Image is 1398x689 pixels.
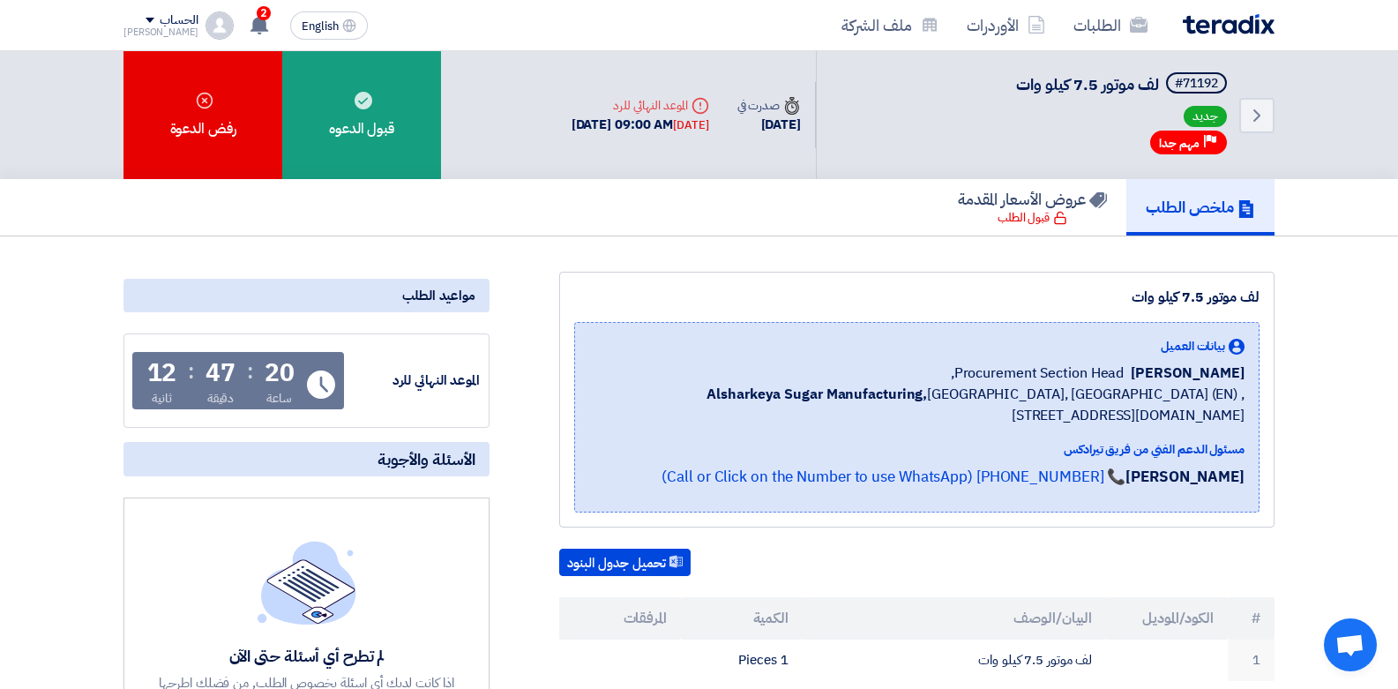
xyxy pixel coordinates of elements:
[1184,106,1227,127] span: جديد
[662,466,1125,488] a: 📞 [PHONE_NUMBER] (Call or Click on the Number to use WhatsApp)
[152,389,172,408] div: ثانية
[572,115,709,135] div: [DATE] 09:00 AM
[1126,179,1275,236] a: ملخص الطلب
[938,179,1126,236] a: عروض الأسعار المقدمة قبول الطلب
[157,646,457,666] div: لم تطرح أي أسئلة حتى الآن
[257,6,271,20] span: 2
[803,597,1107,640] th: البيان/الوصف
[160,13,198,28] div: الحساب
[258,541,356,624] img: empty_state_list.svg
[1059,4,1162,46] a: الطلبات
[123,27,198,37] div: [PERSON_NAME]
[1324,618,1377,671] a: Open chat
[589,440,1245,459] div: مسئول الدعم الفني من فريق تيرادكس
[1106,597,1228,640] th: الكود/الموديل
[188,356,194,387] div: :
[572,96,709,115] div: الموعد النهائي للرد
[378,449,475,469] span: الأسئلة والأجوبة
[998,209,1067,227] div: قبول الطلب
[559,597,681,640] th: المرفقات
[1228,597,1275,640] th: #
[1161,337,1225,356] span: بيانات العميل
[348,371,480,391] div: الموعد النهائي للرد
[207,389,235,408] div: دقيقة
[951,363,1125,384] span: Procurement Section Head,
[1183,14,1275,34] img: Teradix logo
[206,11,234,40] img: profile_test.png
[206,361,235,386] div: 47
[574,287,1260,308] div: لف موتور 7.5 كيلو وات
[958,189,1107,209] h5: عروض الأسعار المقدمة
[123,279,490,312] div: مواعيد الطلب
[737,96,801,115] div: صدرت في
[803,640,1107,681] td: لف موتور 7.5 كيلو وات
[681,640,803,681] td: 1 Pieces
[827,4,953,46] a: ملف الشركة
[589,384,1245,426] span: [GEOGRAPHIC_DATA], [GEOGRAPHIC_DATA] (EN) ,[STREET_ADDRESS][DOMAIN_NAME]
[265,361,295,386] div: 20
[737,115,801,135] div: [DATE]
[706,384,927,405] b: Alsharkeya Sugar Manufacturing,
[1146,197,1255,217] h5: ملخص الطلب
[673,116,708,134] div: [DATE]
[123,51,282,179] div: رفض الدعوة
[247,356,253,387] div: :
[1175,78,1218,90] div: #71192
[559,549,691,577] button: تحميل جدول البنود
[147,361,177,386] div: 12
[266,389,292,408] div: ساعة
[953,4,1059,46] a: الأوردرات
[302,20,339,33] span: English
[1228,640,1275,681] td: 1
[282,51,441,179] div: قبول الدعوه
[290,11,368,40] button: English
[1016,72,1230,97] h5: لف موتور 7.5 كيلو وات
[1159,135,1200,152] span: مهم جدا
[1131,363,1245,384] span: [PERSON_NAME]
[1125,466,1245,488] strong: [PERSON_NAME]
[681,597,803,640] th: الكمية
[1016,72,1159,96] span: لف موتور 7.5 كيلو وات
